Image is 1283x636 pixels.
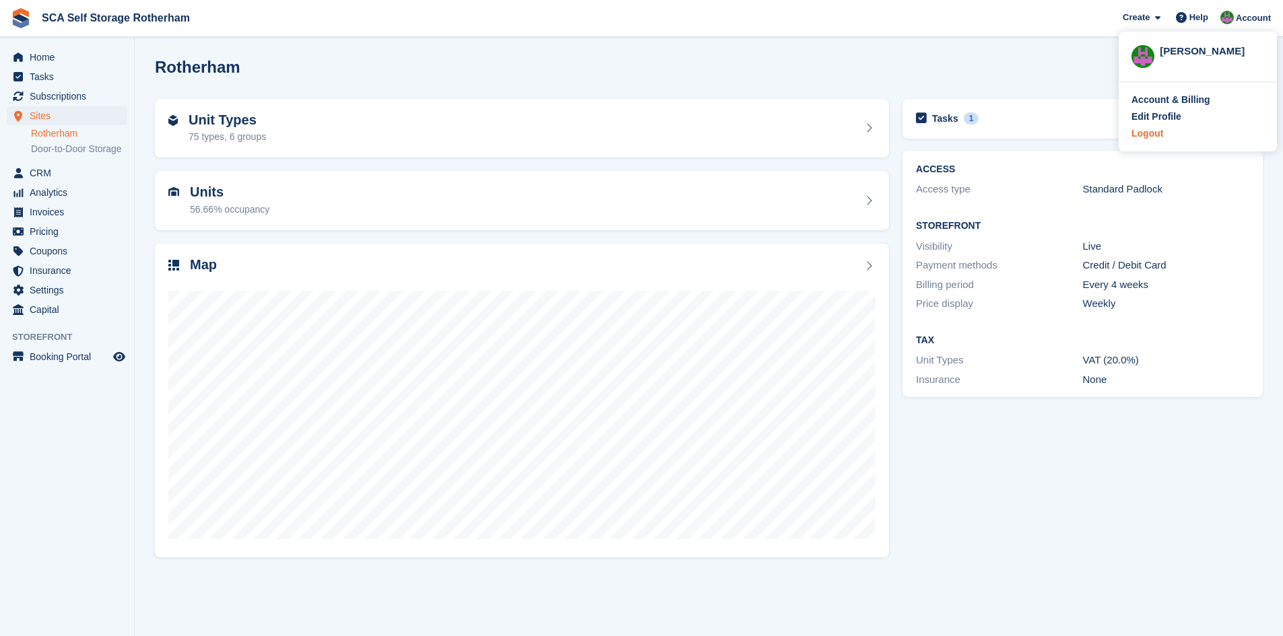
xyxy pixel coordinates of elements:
span: Capital [30,300,110,319]
div: Credit / Debit Card [1083,258,1249,273]
a: menu [7,242,127,260]
a: menu [7,164,127,182]
a: SCA Self Storage Rotherham [36,7,195,29]
div: None [1083,372,1249,388]
div: VAT (20.0%) [1083,353,1249,368]
div: [PERSON_NAME] [1160,44,1264,56]
a: menu [7,87,127,106]
span: Insurance [30,261,110,280]
div: Account & Billing [1131,93,1210,107]
a: Rotherham [31,127,127,140]
span: Settings [30,281,110,299]
a: Door-to-Door Storage [31,143,127,155]
div: 56.66% occupancy [190,203,269,217]
span: Home [30,48,110,67]
h2: Map [190,257,217,273]
h2: Rotherham [155,58,240,76]
h2: Tax [916,335,1249,346]
a: menu [7,183,127,202]
span: Sites [30,106,110,125]
span: Storefront [12,330,134,344]
a: menu [7,347,127,366]
a: menu [7,48,127,67]
span: Tasks [30,67,110,86]
div: Payment methods [916,258,1082,273]
div: Price display [916,296,1082,312]
span: Invoices [30,203,110,221]
a: menu [7,67,127,86]
div: Billing period [916,277,1082,293]
div: Every 4 weeks [1083,277,1249,293]
div: Visibility [916,239,1082,254]
a: Account & Billing [1131,93,1264,107]
h2: Units [190,184,269,200]
img: unit-type-icn-2b2737a686de81e16bb02015468b77c625bbabd49415b5ef34ead5e3b44a266d.svg [168,115,178,126]
span: Account [1236,11,1271,25]
a: menu [7,203,127,221]
div: Standard Padlock [1083,182,1249,197]
a: menu [7,281,127,299]
span: Pricing [30,222,110,241]
a: menu [7,222,127,241]
a: Edit Profile [1131,110,1264,124]
a: Preview store [111,349,127,365]
img: Sarah Race [1131,45,1154,68]
h2: Storefront [916,221,1249,232]
div: Logout [1131,127,1163,141]
h2: ACCESS [916,164,1249,175]
img: stora-icon-8386f47178a22dfd0bd8f6a31ec36ba5ce8667c1dd55bd0f319d3a0aa187defe.svg [11,8,31,28]
h2: Tasks [932,112,958,125]
div: Live [1083,239,1249,254]
div: Access type [916,182,1082,197]
span: Coupons [30,242,110,260]
a: menu [7,300,127,319]
span: Booking Portal [30,347,110,366]
a: Logout [1131,127,1264,141]
span: Help [1189,11,1208,24]
a: Units 56.66% occupancy [155,171,889,230]
div: Unit Types [916,353,1082,368]
img: Sarah Race [1220,11,1234,24]
div: Weekly [1083,296,1249,312]
h2: Unit Types [189,112,266,128]
span: Analytics [30,183,110,202]
img: map-icn-33ee37083ee616e46c38cad1a60f524a97daa1e2b2c8c0bc3eb3415660979fc1.svg [168,260,179,271]
span: Create [1123,11,1150,24]
img: unit-icn-7be61d7bf1b0ce9d3e12c5938cc71ed9869f7b940bace4675aadf7bd6d80202e.svg [168,187,179,197]
a: Map [155,244,889,558]
a: menu [7,106,127,125]
span: CRM [30,164,110,182]
a: menu [7,261,127,280]
a: Unit Types 75 types, 6 groups [155,99,889,158]
div: Edit Profile [1131,110,1181,124]
div: 1 [964,112,979,125]
span: Subscriptions [30,87,110,106]
div: Insurance [916,372,1082,388]
div: 75 types, 6 groups [189,130,266,144]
